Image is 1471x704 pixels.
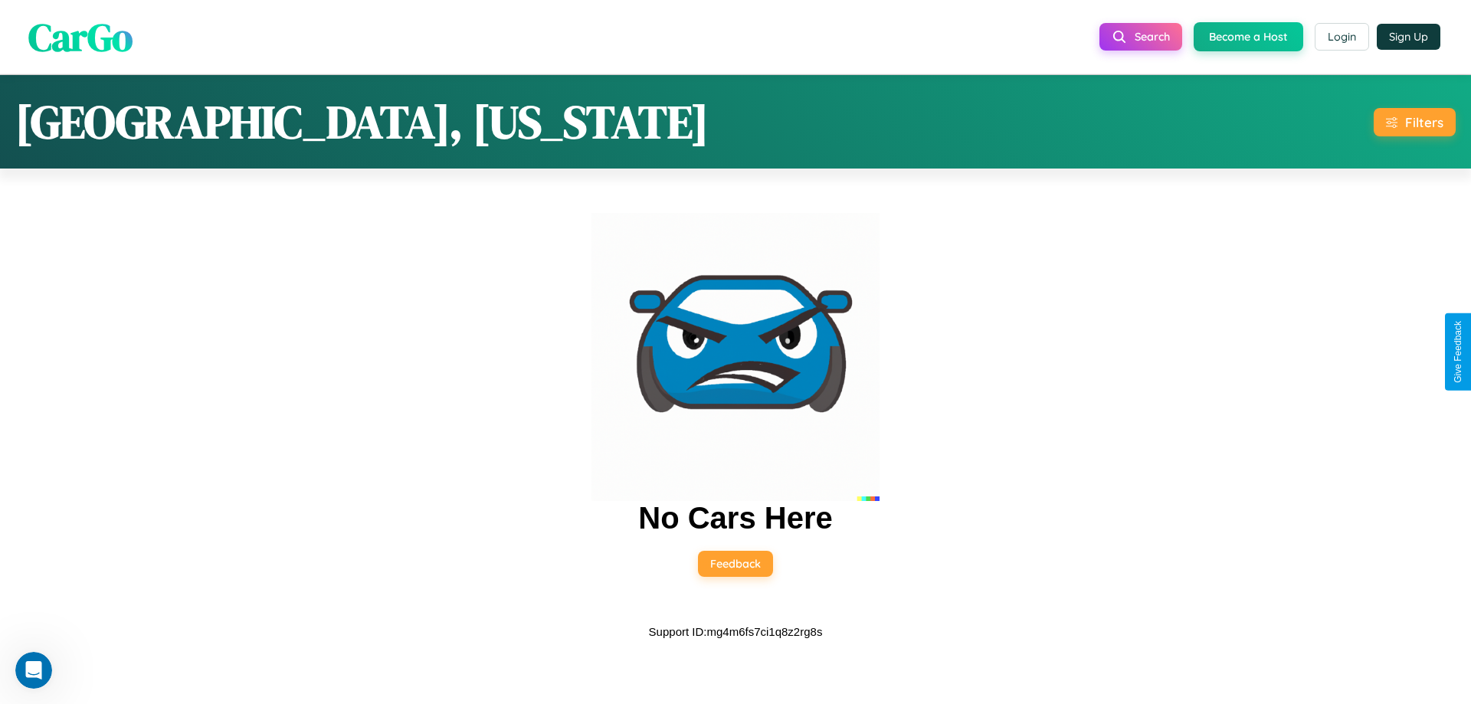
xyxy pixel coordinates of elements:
button: Search [1099,23,1182,51]
img: car [591,213,880,501]
div: Filters [1405,114,1443,130]
span: CarGo [28,10,133,63]
span: Search [1135,30,1170,44]
button: Login [1315,23,1369,51]
iframe: Intercom live chat [15,652,52,689]
button: Become a Host [1194,22,1303,51]
p: Support ID: mg4m6fs7ci1q8z2rg8s [649,621,823,642]
button: Filters [1374,108,1456,136]
div: Give Feedback [1453,321,1463,383]
button: Feedback [698,551,773,577]
h1: [GEOGRAPHIC_DATA], [US_STATE] [15,90,709,153]
h2: No Cars Here [638,501,832,535]
button: Sign Up [1377,24,1440,50]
